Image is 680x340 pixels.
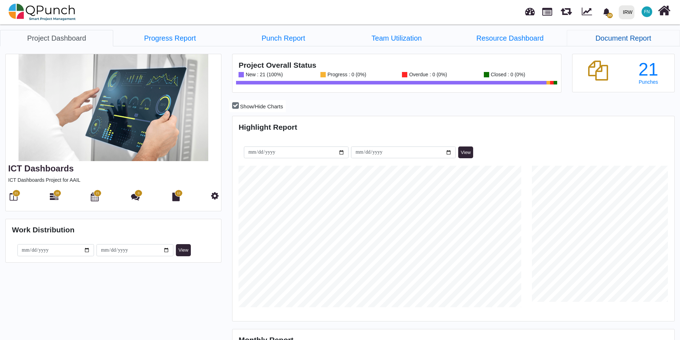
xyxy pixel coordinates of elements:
button: View [176,244,191,256]
a: Document Report [567,30,680,46]
h4: Project Overall Status [239,61,555,69]
a: Punch Report [227,30,340,46]
h4: Highlight Report [239,123,668,132]
i: Document Library [172,192,180,201]
span: Francis Ndichu [642,6,652,17]
span: 33 [607,13,613,18]
i: Calendar [91,192,99,201]
div: Closed : 0 (0%) [489,72,525,77]
span: Projects [542,5,552,16]
p: ICT Dashboards Project for AAIL [8,176,219,184]
span: 21 [14,191,18,196]
i: Board [10,192,17,201]
div: 21 [629,61,668,78]
span: 12 [177,191,181,196]
button: View [458,146,473,159]
li: ICT Dashboards [340,30,453,46]
a: Resource Dashboard [453,30,566,46]
img: qpunch-sp.fa6292f.png [9,1,76,23]
i: Gantt [50,192,58,201]
div: Overdue : 0 (0%) [407,72,447,77]
div: IRW [623,6,633,19]
div: New : 21 (100%) [244,72,283,77]
div: Notification [600,5,613,18]
svg: bell fill [603,8,610,16]
span: 28 [56,191,59,196]
button: Show/Hide Charts [229,100,286,113]
a: 21 Punches [629,61,668,85]
a: ICT Dashboards [8,164,74,173]
h4: Work Distribution [12,225,215,234]
span: Show/Hide Charts [240,103,283,109]
a: Team Utilization [340,30,453,46]
span: Releases [561,4,572,15]
span: 21 [96,191,99,196]
a: bell fill33 [598,0,616,23]
span: Dashboard [525,4,535,15]
i: Project Settings [211,191,219,200]
a: IRW [616,0,637,24]
a: FN [637,0,657,23]
i: Punch Discussion [131,192,140,201]
div: Dynamic Report [578,0,598,24]
a: 28 [50,195,58,201]
a: Progress Report [113,30,226,46]
i: Home [658,4,670,17]
span: Punches [639,79,658,85]
span: 0 [138,191,140,196]
span: FN [644,10,650,14]
div: Progress : 0 (0%) [326,72,366,77]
